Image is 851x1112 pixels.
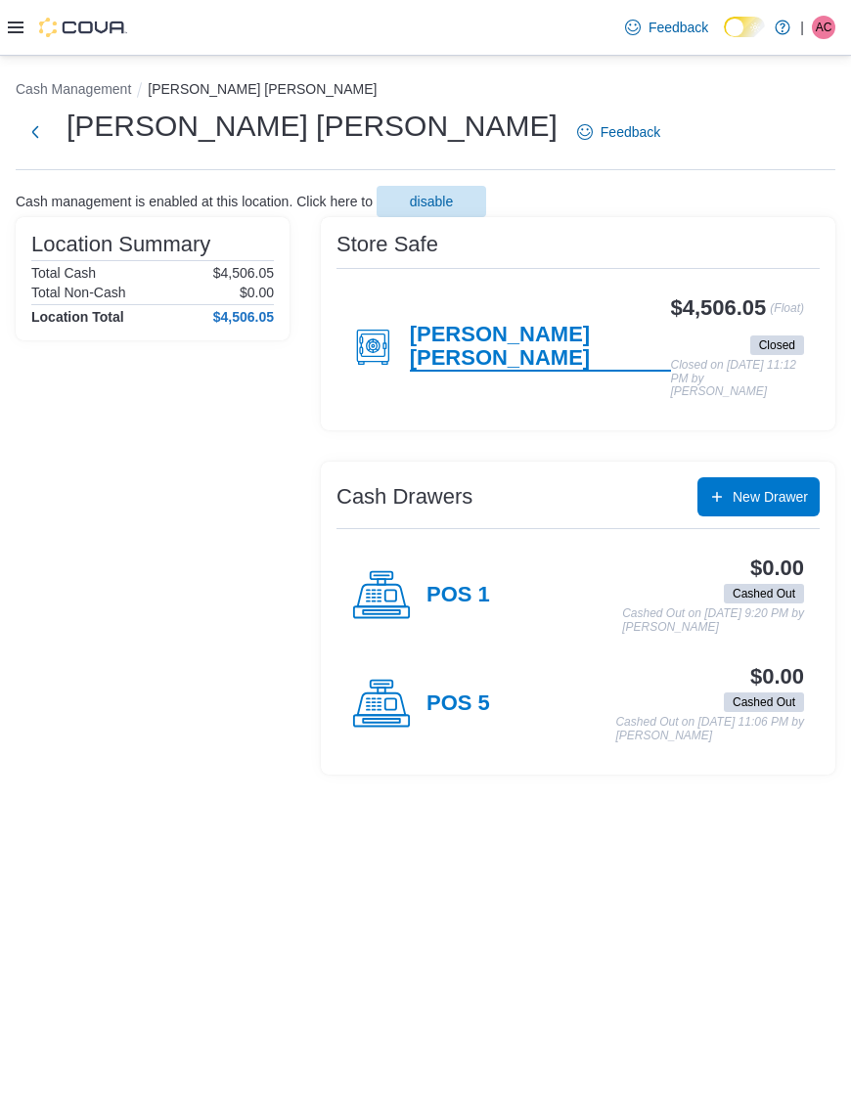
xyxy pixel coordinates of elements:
[816,16,832,39] span: AC
[649,18,708,37] span: Feedback
[31,309,124,325] h4: Location Total
[724,584,804,603] span: Cashed Out
[733,693,795,711] span: Cashed Out
[240,285,274,300] p: $0.00
[16,194,373,209] p: Cash management is enabled at this location. Click here to
[426,691,490,717] h4: POS 5
[569,112,668,152] a: Feedback
[750,335,804,355] span: Closed
[812,16,835,39] div: Alex Collier
[31,265,96,281] h6: Total Cash
[770,296,804,332] p: (Float)
[601,122,660,142] span: Feedback
[733,585,795,602] span: Cashed Out
[750,556,804,580] h3: $0.00
[410,192,453,211] span: disable
[410,323,671,372] h4: [PERSON_NAME] [PERSON_NAME]
[800,16,804,39] p: |
[724,17,765,37] input: Dark Mode
[759,336,795,354] span: Closed
[750,665,804,689] h3: $0.00
[213,265,274,281] p: $4,506.05
[39,18,127,37] img: Cova
[426,583,490,608] h4: POS 1
[336,485,472,509] h3: Cash Drawers
[16,112,55,152] button: Next
[213,309,274,325] h4: $4,506.05
[671,296,767,320] h3: $4,506.05
[31,233,210,256] h3: Location Summary
[724,692,804,712] span: Cashed Out
[67,107,558,146] h1: [PERSON_NAME] [PERSON_NAME]
[377,186,486,217] button: disable
[336,233,438,256] h3: Store Safe
[671,359,804,399] p: Closed on [DATE] 11:12 PM by [PERSON_NAME]
[617,8,716,47] a: Feedback
[615,716,804,742] p: Cashed Out on [DATE] 11:06 PM by [PERSON_NAME]
[724,37,725,38] span: Dark Mode
[31,285,126,300] h6: Total Non-Cash
[733,487,808,507] span: New Drawer
[622,607,804,634] p: Cashed Out on [DATE] 9:20 PM by [PERSON_NAME]
[697,477,820,516] button: New Drawer
[148,81,377,97] button: [PERSON_NAME] [PERSON_NAME]
[16,81,131,97] button: Cash Management
[16,79,835,103] nav: An example of EuiBreadcrumbs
